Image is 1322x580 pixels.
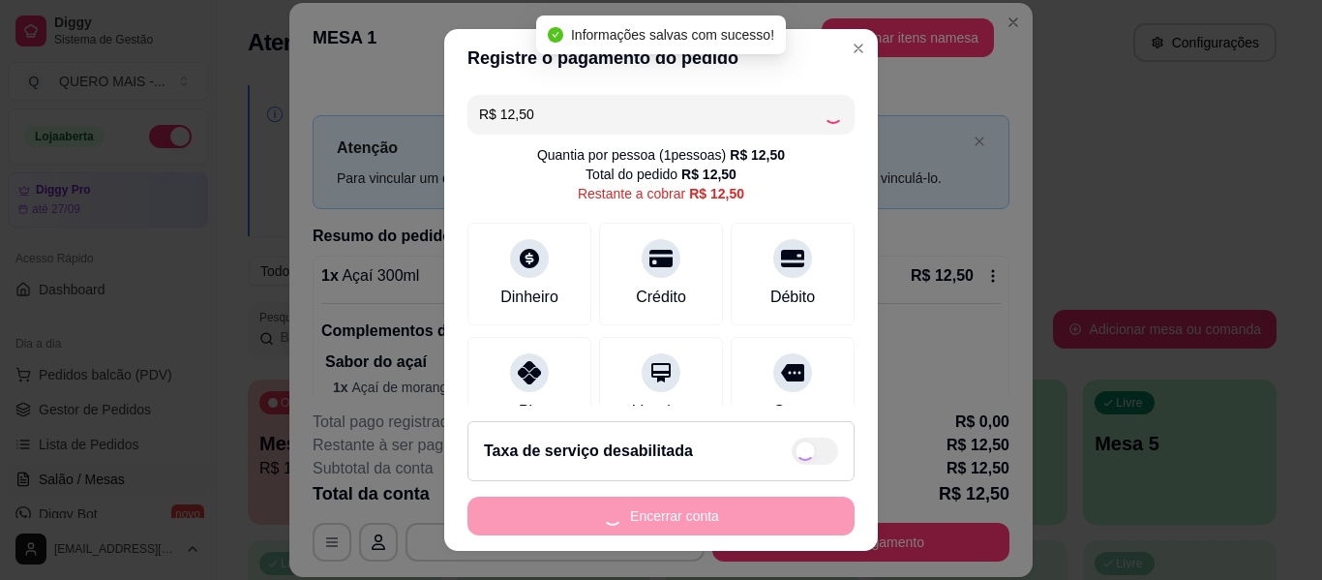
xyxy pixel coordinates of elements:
div: R$ 12,50 [730,145,785,165]
div: Débito [770,286,815,309]
div: Crédito [636,286,686,309]
div: Quantia por pessoa ( 1 pessoas) [537,145,785,165]
div: Pix [519,400,540,423]
div: Total do pedido [586,165,736,184]
span: Informações salvas com sucesso! [571,27,774,43]
span: check-circle [548,27,563,43]
input: Ex.: hambúrguer de cordeiro [479,95,824,134]
header: Registre o pagamento do pedido [444,29,878,87]
div: R$ 12,50 [681,165,736,184]
div: Outro [773,400,812,423]
div: Dinheiro [500,286,558,309]
div: Loading [824,105,843,124]
h2: Taxa de serviço desabilitada [484,440,693,463]
div: Voucher [633,400,690,423]
div: Restante a cobrar [578,184,744,203]
button: Close [843,33,874,64]
div: R$ 12,50 [689,184,744,203]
